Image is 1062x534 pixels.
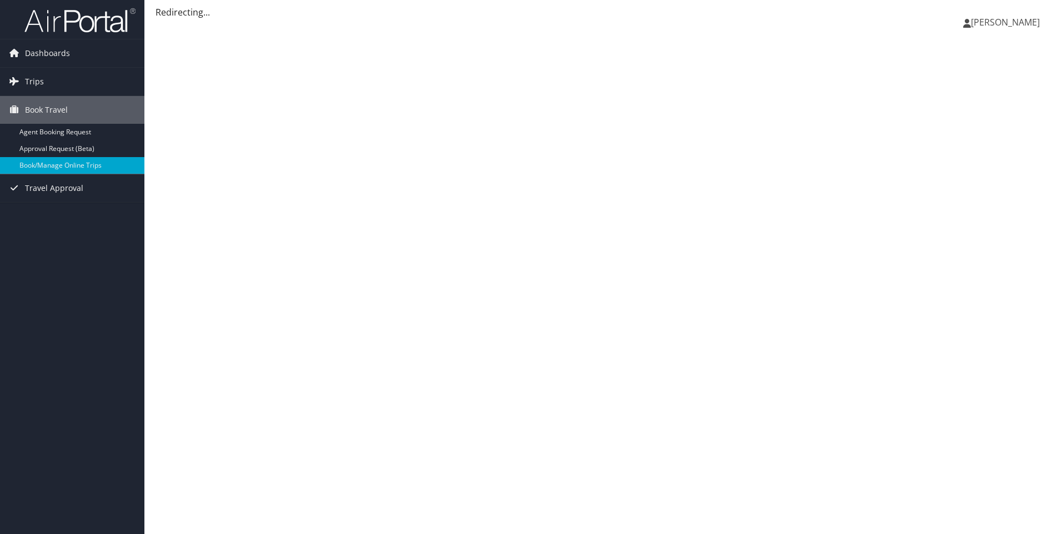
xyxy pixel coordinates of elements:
[25,39,70,67] span: Dashboards
[963,6,1051,39] a: [PERSON_NAME]
[25,174,83,202] span: Travel Approval
[971,16,1040,28] span: [PERSON_NAME]
[25,96,68,124] span: Book Travel
[24,7,136,33] img: airportal-logo.png
[156,6,1051,19] div: Redirecting...
[25,68,44,95] span: Trips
